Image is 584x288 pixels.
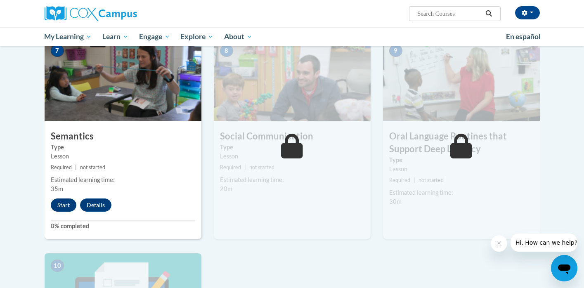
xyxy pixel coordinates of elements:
[224,32,252,42] span: About
[482,9,495,19] button: Search
[511,234,577,252] iframe: Message from company
[51,175,195,184] div: Estimated learning time:
[39,27,97,46] a: My Learning
[220,152,364,161] div: Lesson
[180,32,213,42] span: Explore
[214,130,371,143] h3: Social Communication
[51,143,195,152] label: Type
[219,27,258,46] a: About
[45,6,201,21] a: Cox Campus
[220,45,233,57] span: 8
[80,164,105,170] span: not started
[383,130,540,156] h3: Oral Language Routines that Support Deep Literacy
[75,164,77,170] span: |
[45,6,137,21] img: Cox Campus
[51,198,76,212] button: Start
[175,27,219,46] a: Explore
[491,235,507,252] iframe: Close message
[51,222,195,231] label: 0% completed
[51,164,72,170] span: Required
[45,130,201,143] h3: Semantics
[220,185,232,192] span: 20m
[139,32,170,42] span: Engage
[134,27,175,46] a: Engage
[51,45,64,57] span: 7
[51,152,195,161] div: Lesson
[551,255,577,281] iframe: Button to launch messaging window
[418,177,444,183] span: not started
[389,198,402,205] span: 30m
[102,32,128,42] span: Learn
[51,260,64,272] span: 10
[501,28,546,45] a: En español
[32,27,552,46] div: Main menu
[416,9,482,19] input: Search Courses
[414,177,415,183] span: |
[506,32,541,41] span: En español
[389,177,410,183] span: Required
[51,185,63,192] span: 35m
[214,38,371,121] img: Course Image
[515,6,540,19] button: Account Settings
[249,164,274,170] span: not started
[44,32,92,42] span: My Learning
[389,165,534,174] div: Lesson
[45,38,201,121] img: Course Image
[220,164,241,170] span: Required
[220,175,364,184] div: Estimated learning time:
[80,198,111,212] button: Details
[97,27,134,46] a: Learn
[389,188,534,197] div: Estimated learning time:
[220,143,364,152] label: Type
[383,38,540,121] img: Course Image
[244,164,246,170] span: |
[389,45,402,57] span: 9
[389,156,534,165] label: Type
